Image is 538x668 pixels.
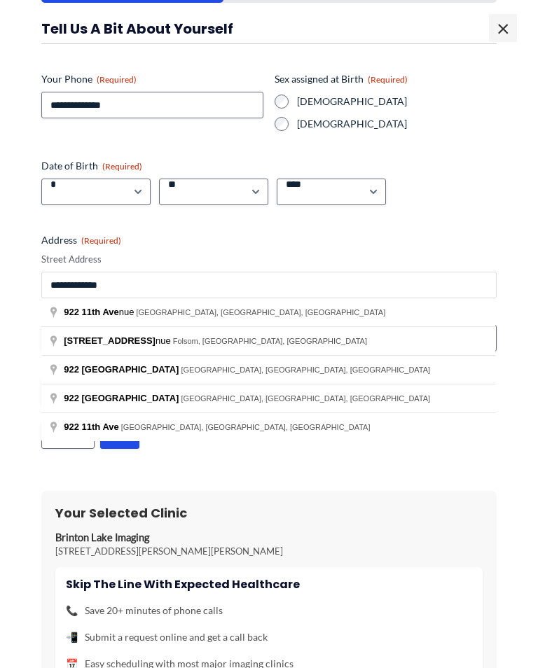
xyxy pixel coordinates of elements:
li: Save 20+ minutes of phone calls [66,601,472,620]
span: nue [64,307,136,317]
span: [GEOGRAPHIC_DATA] [82,393,179,403]
span: (Required) [81,235,121,246]
label: [DEMOGRAPHIC_DATA] [297,117,497,131]
legend: Sex assigned at Birth [275,72,408,86]
span: 📲 [66,628,78,646]
span: (Required) [97,74,137,85]
legend: Date of Birth [41,159,142,173]
span: (Required) [368,74,408,85]
span: nue [64,335,172,346]
span: (Required) [102,161,142,172]
p: [STREET_ADDRESS][PERSON_NAME][PERSON_NAME] [55,545,483,557]
h4: Skip the line with Expected Healthcare [66,578,472,591]
span: [STREET_ADDRESS] [64,335,156,346]
span: 📞 [66,601,78,620]
label: [DEMOGRAPHIC_DATA] [297,95,497,109]
span: 922 [64,364,79,375]
span: [GEOGRAPHIC_DATA], [GEOGRAPHIC_DATA], [GEOGRAPHIC_DATA] [181,366,430,374]
span: [GEOGRAPHIC_DATA] [82,364,179,375]
span: [GEOGRAPHIC_DATA], [GEOGRAPHIC_DATA], [GEOGRAPHIC_DATA] [181,394,430,403]
label: Your Phone [41,72,263,86]
span: [GEOGRAPHIC_DATA], [GEOGRAPHIC_DATA], [GEOGRAPHIC_DATA] [136,308,385,316]
h3: Tell us a bit about yourself [41,20,497,38]
span: 11th Ave [82,422,119,432]
span: 922 [64,393,79,403]
span: Folsom, [GEOGRAPHIC_DATA], [GEOGRAPHIC_DATA] [173,337,367,345]
label: Street Address [41,253,497,266]
h3: Your Selected Clinic [55,505,483,521]
legend: Address [41,233,121,247]
span: 922 [64,422,79,432]
span: × [489,14,517,42]
li: Submit a request online and get a call back [66,628,472,646]
span: 11th Ave [82,307,119,317]
p: Brinton Lake Imaging [55,531,483,545]
span: [GEOGRAPHIC_DATA], [GEOGRAPHIC_DATA], [GEOGRAPHIC_DATA] [121,423,371,431]
span: 922 [64,307,79,317]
